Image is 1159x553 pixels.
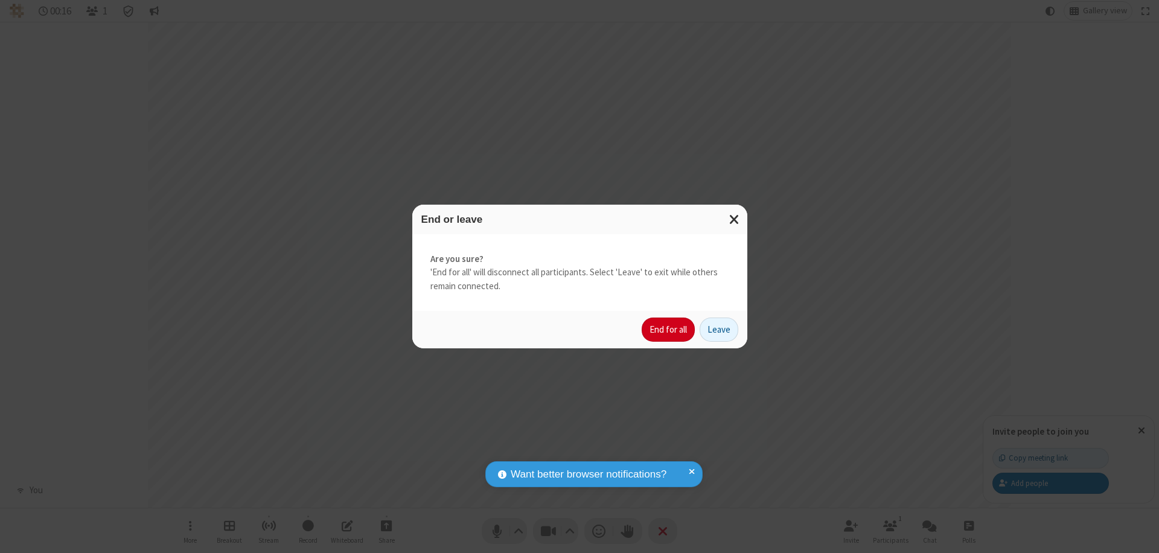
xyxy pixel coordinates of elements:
div: 'End for all' will disconnect all participants. Select 'Leave' to exit while others remain connec... [412,234,747,312]
button: Close modal [722,205,747,234]
button: Leave [700,318,738,342]
button: End for all [642,318,695,342]
h3: End or leave [421,214,738,225]
strong: Are you sure? [430,252,729,266]
span: Want better browser notifications? [511,467,666,482]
